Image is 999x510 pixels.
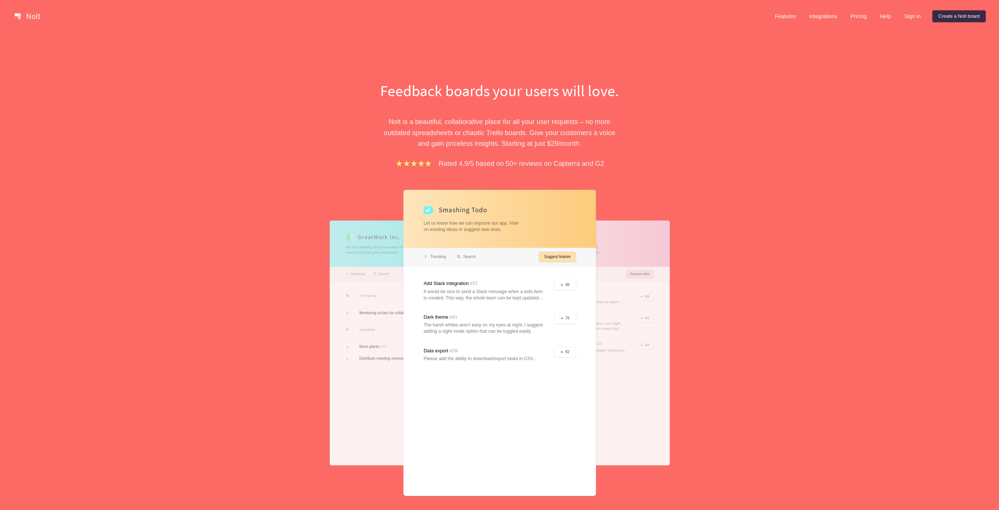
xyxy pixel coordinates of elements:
[898,10,926,22] a: Sign in
[439,158,604,169] p: Rated 4.9/5 based on 50+ reviews on Capterra and G2
[372,116,627,149] p: Nolt is a beautiful, collaborative place for all your user requests – no more outdated spreadshee...
[395,159,433,168] img: stars.b067e34983.png
[372,80,627,101] h1: Feedback boards your users will love.
[874,10,897,22] a: Help
[845,10,873,22] a: Pricing
[769,10,802,22] a: Features
[932,10,986,22] a: Create a Nolt board
[803,10,843,22] a: Integrations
